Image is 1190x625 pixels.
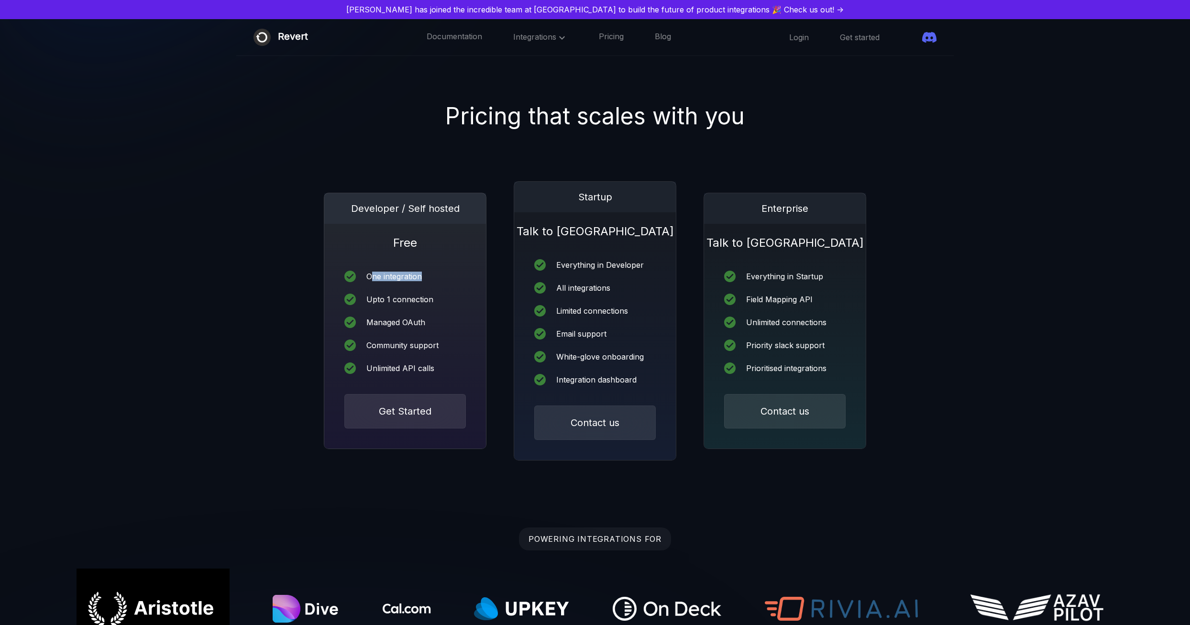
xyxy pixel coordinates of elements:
[366,273,422,280] div: One integration
[613,597,722,621] img: OnDeck
[724,317,736,328] img: icon
[427,31,482,44] a: Documentation
[344,340,356,351] img: icon
[534,351,546,362] img: icon
[746,273,823,280] div: Everything in Startup
[534,259,546,271] img: icon
[534,374,546,385] img: icon
[519,527,671,550] div: POWERING INTEGRATIONS FOR
[599,31,624,44] a: Pricing
[556,330,606,338] div: Email support
[746,318,826,326] div: Unlimited connections
[556,376,637,384] div: Integration dashboard
[253,29,271,46] img: Revert logo
[324,224,486,251] h1: Free
[273,595,340,623] img: Dive
[534,406,656,440] button: Contact us
[344,271,356,282] img: icon
[534,282,546,294] img: icon
[366,341,439,349] div: Community support
[344,294,356,305] img: icon
[556,261,644,269] div: Everything in Developer
[534,305,546,317] img: icon
[514,212,676,239] h1: Talk to [GEOGRAPHIC_DATA]
[789,32,809,43] a: Login
[383,603,431,614] img: Cal.com logo
[366,364,434,372] div: Unlimited API calls
[765,597,918,621] img: Rivia.ai
[746,341,825,349] div: Priority slack support
[534,328,546,340] img: icon
[724,340,736,351] img: icon
[724,271,736,282] img: icon
[324,193,486,224] div: Developer / Self hosted
[514,182,676,212] div: Startup
[840,32,880,43] a: Get started
[366,296,433,303] div: Upto 1 connection
[366,318,425,326] div: Managed OAuth
[704,193,866,224] div: Enterprise
[344,317,356,328] img: icon
[344,362,356,374] img: icon
[556,284,610,292] div: All integrations
[746,296,813,303] div: Field Mapping API
[724,362,736,374] img: icon
[278,29,308,46] div: Revert
[704,224,866,251] h1: Talk to [GEOGRAPHIC_DATA]
[344,394,466,428] button: Get Started
[556,307,628,315] div: Limited connections
[513,32,568,42] span: Integrations
[556,353,644,361] div: White-glove onboarding
[655,31,671,44] a: Blog
[724,394,846,428] button: Contact us
[724,294,736,305] img: icon
[746,364,826,372] div: Prioritised integrations
[4,4,1186,15] a: [PERSON_NAME] has joined the incredible team at [GEOGRAPHIC_DATA] to build the future of product ...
